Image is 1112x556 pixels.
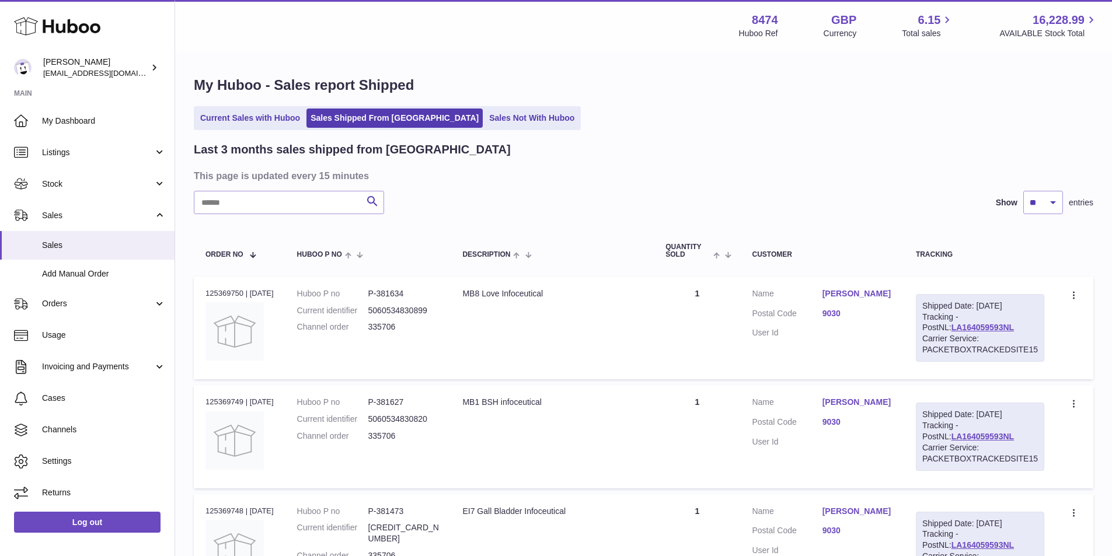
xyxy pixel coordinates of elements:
span: Order No [205,251,243,258]
a: 9030 [822,308,893,319]
div: [PERSON_NAME] [43,57,148,79]
td: 1 [654,385,740,488]
dt: Postal Code [752,417,822,431]
dt: User Id [752,545,822,556]
div: Tracking - PostNL: [916,403,1044,470]
div: Huboo Ref [739,28,778,39]
dt: Name [752,506,822,520]
dt: User Id [752,327,822,338]
span: Orders [42,298,154,309]
a: Log out [14,512,161,533]
dt: Channel order [297,321,368,333]
dd: [CREDIT_CARD_NUMBER] [368,522,440,544]
a: 16,228.99 AVAILABLE Stock Total [999,12,1098,39]
div: Carrier Service: PACKETBOXTRACKEDSITE15 [922,442,1038,464]
dt: Current identifier [297,414,368,425]
div: EI7 Gall Bladder Infoceutical [462,506,642,517]
span: Total sales [902,28,954,39]
span: My Dashboard [42,116,166,127]
div: Shipped Date: [DATE] [922,518,1038,529]
dt: Huboo P no [297,288,368,299]
a: 9030 [822,417,893,428]
strong: GBP [831,12,856,28]
div: 125369748 | [DATE] [205,506,274,516]
span: Sales [42,240,166,251]
a: LA164059593NL [951,323,1014,332]
dt: Postal Code [752,525,822,539]
dd: 335706 [368,321,440,333]
a: 6.15 Total sales [902,12,954,39]
div: MB8 Love Infoceutical [462,288,642,299]
dd: P-381634 [368,288,440,299]
dt: Postal Code [752,308,822,322]
label: Show [996,197,1017,208]
dd: P-381627 [368,397,440,408]
span: [EMAIL_ADDRESS][DOMAIN_NAME] [43,68,172,78]
span: Listings [42,147,154,158]
div: 125369750 | [DATE] [205,288,274,299]
span: Description [462,251,510,258]
dd: 5060534830899 [368,305,440,316]
a: Current Sales with Huboo [196,109,304,128]
span: Add Manual Order [42,268,166,279]
img: no-photo.jpg [205,302,264,361]
dd: P-381473 [368,506,440,517]
dt: Huboo P no [297,506,368,517]
span: Sales [42,210,154,221]
dt: Current identifier [297,305,368,316]
span: 16,228.99 [1033,12,1085,28]
div: Tracking - PostNL: [916,294,1044,362]
span: Stock [42,179,154,190]
span: Cases [42,393,166,404]
h1: My Huboo - Sales report Shipped [194,76,1093,95]
h2: Last 3 months sales shipped from [GEOGRAPHIC_DATA] [194,142,511,158]
strong: 8474 [752,12,778,28]
span: entries [1069,197,1093,208]
span: 6.15 [918,12,941,28]
span: Returns [42,487,166,498]
dt: Name [752,288,822,302]
a: 9030 [822,525,893,536]
div: 125369749 | [DATE] [205,397,274,407]
div: Currency [824,28,857,39]
span: Channels [42,424,166,435]
dt: Channel order [297,431,368,442]
img: orders@neshealth.com [14,59,32,76]
td: 1 [654,277,740,379]
a: [PERSON_NAME] [822,506,893,517]
a: [PERSON_NAME] [822,397,893,408]
div: MB1 BSH infoceutical [462,397,642,408]
a: Sales Not With Huboo [485,109,578,128]
div: Carrier Service: PACKETBOXTRACKEDSITE15 [922,333,1038,355]
dd: 5060534830820 [368,414,440,425]
img: no-photo.jpg [205,411,264,470]
a: Sales Shipped From [GEOGRAPHIC_DATA] [306,109,483,128]
dd: 335706 [368,431,440,442]
span: Settings [42,456,166,467]
dt: Huboo P no [297,397,368,408]
h3: This page is updated every 15 minutes [194,169,1090,182]
span: Quantity Sold [665,243,710,258]
dt: User Id [752,436,822,447]
a: [PERSON_NAME] [822,288,893,299]
dt: Name [752,397,822,411]
div: Tracking [916,251,1044,258]
div: Shipped Date: [DATE] [922,409,1038,420]
a: LA164059593NL [951,540,1014,550]
a: LA164059593NL [951,432,1014,441]
dt: Current identifier [297,522,368,544]
span: Huboo P no [297,251,342,258]
div: Customer [752,251,892,258]
span: Usage [42,330,166,341]
span: Invoicing and Payments [42,361,154,372]
span: AVAILABLE Stock Total [999,28,1098,39]
div: Shipped Date: [DATE] [922,300,1038,312]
